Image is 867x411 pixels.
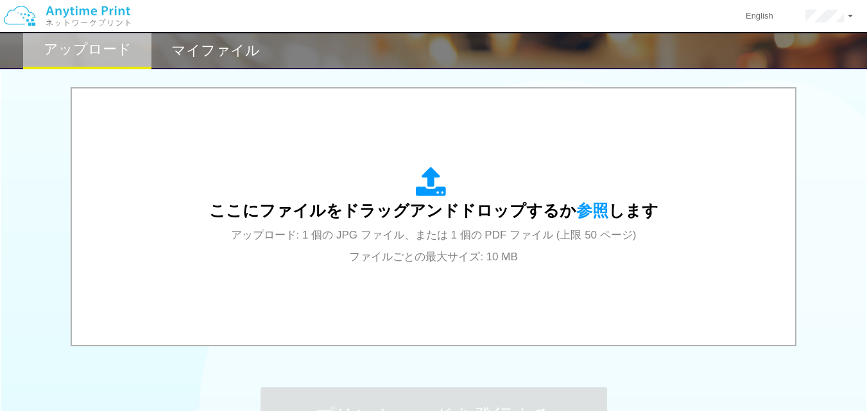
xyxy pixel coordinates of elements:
[171,43,260,58] h2: マイファイル
[231,229,637,263] span: アップロード: 1 個の JPG ファイル、または 1 個の PDF ファイル (上限 50 ページ) ファイルごとの最大サイズ: 10 MB
[576,201,608,219] span: 参照
[209,201,658,219] span: ここにファイルをドラッグアンドドロップするか します
[44,42,132,57] h2: アップロード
